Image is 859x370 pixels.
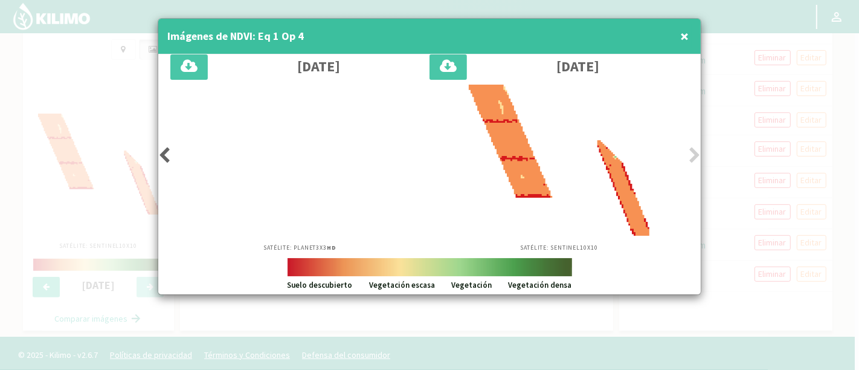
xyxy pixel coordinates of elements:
[167,28,304,45] h4: Imágenes de NDVI: Eq 1 Op 4
[508,279,571,291] p: Vegetación densa
[680,26,689,46] span: ×
[580,244,598,252] span: 10X10
[297,59,340,74] h3: [DATE]
[369,279,435,291] p: Vegetación escasa
[520,243,598,252] p: Satélite: Sentinel
[327,244,336,252] b: HD
[556,59,599,74] h3: [DATE]
[263,243,336,252] p: Satélite: Planet
[288,279,353,291] p: Suelo descubierto
[677,24,692,48] button: Close
[451,279,492,291] p: Vegetación
[316,244,336,252] span: 3X3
